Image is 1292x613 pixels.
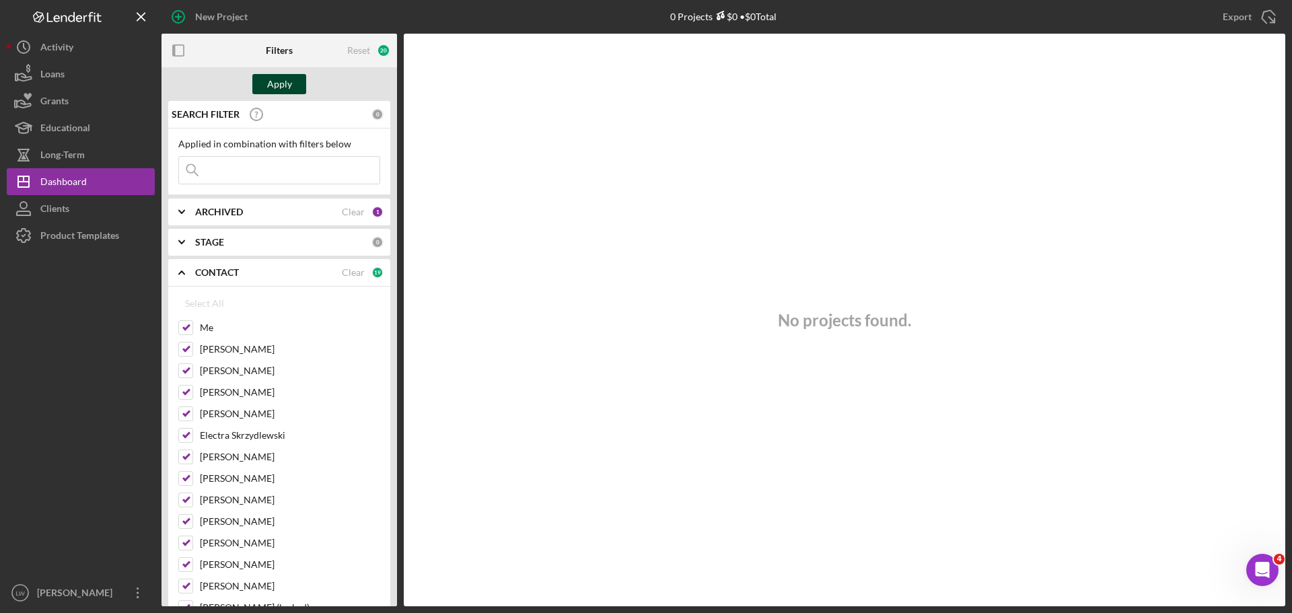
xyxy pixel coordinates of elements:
[670,11,777,22] div: 0 Projects • $0 Total
[267,74,292,94] div: Apply
[371,266,384,279] div: 19
[161,3,261,30] button: New Project
[200,536,380,550] label: [PERSON_NAME]
[7,168,155,195] button: Dashboard
[200,364,380,377] label: [PERSON_NAME]
[371,236,384,248] div: 0
[195,267,239,278] b: CONTACT
[7,61,155,87] button: Loans
[200,386,380,399] label: [PERSON_NAME]
[200,515,380,528] label: [PERSON_NAME]
[1246,554,1279,586] iframe: Intercom live chat
[185,290,224,317] div: Select All
[40,87,69,118] div: Grants
[1209,3,1285,30] button: Export
[371,108,384,120] div: 0
[1274,554,1285,565] span: 4
[15,589,26,597] text: LW
[7,87,155,114] button: Grants
[195,3,248,30] div: New Project
[347,45,370,56] div: Reset
[342,267,365,278] div: Clear
[778,311,911,330] h3: No projects found.
[7,34,155,61] button: Activity
[195,237,224,248] b: STAGE
[195,207,243,217] b: ARCHIVED
[200,407,380,421] label: [PERSON_NAME]
[713,11,738,22] div: $0
[7,579,155,606] button: LW[PERSON_NAME]
[200,472,380,485] label: [PERSON_NAME]
[200,579,380,593] label: [PERSON_NAME]
[1223,3,1252,30] div: Export
[178,290,231,317] button: Select All
[371,206,384,218] div: 1
[200,558,380,571] label: [PERSON_NAME]
[7,114,155,141] button: Educational
[40,141,85,172] div: Long-Term
[200,321,380,334] label: Me
[40,61,65,91] div: Loans
[40,222,119,252] div: Product Templates
[200,429,380,442] label: Electra Skrzydlewski
[200,450,380,464] label: [PERSON_NAME]
[40,195,69,225] div: Clients
[200,493,380,507] label: [PERSON_NAME]
[200,342,380,356] label: [PERSON_NAME]
[377,44,390,57] div: 20
[40,168,87,199] div: Dashboard
[7,195,155,222] button: Clients
[266,45,293,56] b: Filters
[7,222,155,249] button: Product Templates
[252,74,306,94] button: Apply
[40,114,90,145] div: Educational
[178,139,380,149] div: Applied in combination with filters below
[34,579,121,610] div: [PERSON_NAME]
[7,141,155,168] button: Long-Term
[342,207,365,217] div: Clear
[172,109,240,120] b: SEARCH FILTER
[40,34,73,64] div: Activity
